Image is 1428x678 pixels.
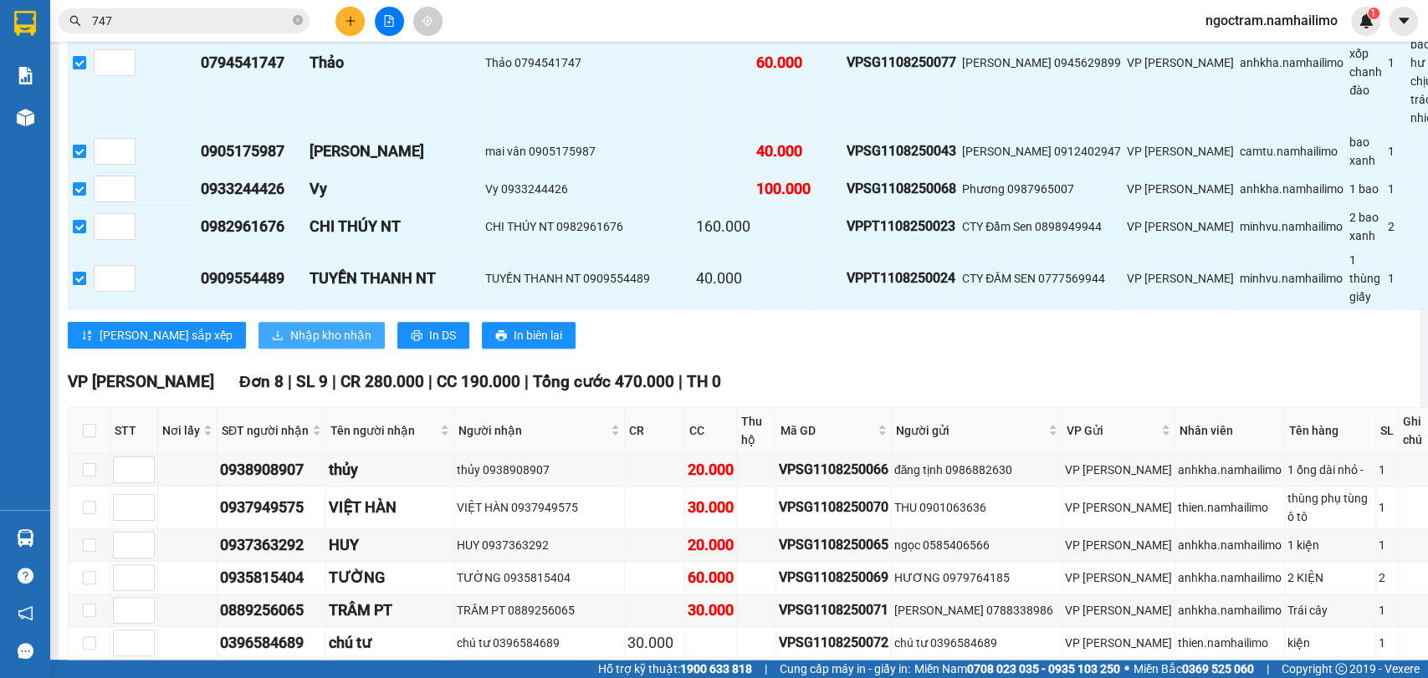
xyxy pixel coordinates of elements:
div: VPPT1108250023 [847,216,956,237]
th: STT [110,408,158,454]
th: CC [685,408,737,454]
div: 1 [1388,180,1405,198]
span: download [272,329,284,343]
div: 40.000 [696,267,750,290]
div: 40.000 [756,140,811,163]
td: VP Phạm Ngũ Lão [1062,487,1175,529]
div: Trái cây [1287,601,1373,619]
span: close-circle [293,13,303,29]
span: sort-ascending [81,329,93,343]
strong: 0369 525 060 [1182,662,1254,675]
div: anhkha.namhailimo [1240,180,1344,198]
div: VP [PERSON_NAME] [1065,498,1172,517]
span: CC 190.000 [437,372,520,391]
span: down [141,509,151,519]
span: down [121,191,131,201]
span: aim [422,15,433,27]
span: | [765,660,767,678]
span: up [121,268,131,278]
span: Increase Value [136,457,154,470]
td: VIỆT HÀN [326,487,454,529]
div: chú tư 0396584689 [894,634,1059,652]
div: VPSG1108250072 [779,632,888,653]
div: VP [PERSON_NAME] [1127,142,1234,161]
td: 0937949575 [218,487,326,529]
span: Increase Value [116,139,135,151]
button: sort-ascending[PERSON_NAME] sắp xếp [68,322,246,349]
span: Mã GD [781,421,874,440]
span: Hỗ trợ kỹ thuật: [598,660,752,678]
span: SL 9 [296,372,328,391]
span: | [428,372,432,391]
div: thùng xốp chanh đào [1349,26,1382,99]
span: | [678,372,683,391]
span: Decrease Value [136,507,154,520]
td: VP Phạm Ngũ Lão [1062,454,1175,487]
div: 2 [1379,568,1395,587]
div: HUY 0937363292 [457,536,622,554]
div: Thảo 0794541747 [485,54,690,72]
div: VP [PERSON_NAME] [1127,180,1234,198]
span: Decrease Value [136,578,154,590]
div: anhkha.namhailimo [1178,461,1282,479]
td: thủy [326,454,454,487]
span: close-circle [293,15,303,25]
div: 60.000 [688,566,734,589]
div: VPSG1108250066 [779,459,888,480]
span: up [121,52,131,62]
td: Vy [307,173,483,206]
span: | [288,372,292,391]
div: CTY Đầm Sen 0898949944 [962,217,1121,236]
span: | [1267,660,1269,678]
button: plus [335,7,365,36]
td: 0905175987 [198,130,307,173]
div: minhvu.namhailimo [1240,217,1344,236]
div: TƯỜNG [329,566,451,589]
div: thùng phụ tùng ô tô [1287,489,1373,526]
div: thien.namhailimo [1178,498,1282,517]
td: VP Phạm Ngũ Lão [1062,627,1175,660]
div: VPSG1108250077 [847,52,956,73]
div: VP [PERSON_NAME] [1127,54,1234,72]
td: HUY [326,529,454,562]
span: up [141,534,151,544]
td: VP Phan Thiết [1124,206,1237,248]
div: VP [PERSON_NAME] [1065,536,1172,554]
td: CHI THÚY NT [307,206,483,248]
span: message [18,643,33,659]
div: 0982961676 [201,215,304,238]
span: Increase Value [136,598,154,610]
div: VIỆT HÀN 0937949575 [457,498,622,517]
div: 0938908907 [220,458,323,482]
div: VPSG1108250069 [779,567,888,588]
span: caret-down [1396,13,1411,28]
div: TUYỀN THANH NT [310,267,479,290]
div: 1 ống dài nhỏ - [1287,461,1373,479]
div: thien.namhailimo [1178,634,1282,652]
div: TRÂM PT 0889256065 [457,601,622,619]
span: Nơi lấy [162,421,200,440]
span: down [141,612,151,622]
div: 60.000 [756,51,811,74]
strong: 1900 633 818 [680,662,752,675]
div: 0794541747 [201,51,304,74]
td: VPSG1108250065 [776,529,892,562]
button: printerIn biên lai [482,322,576,349]
span: down [141,472,151,482]
span: Người nhận [458,421,607,440]
span: Increase Value [136,495,154,507]
span: notification [18,605,33,621]
div: VPSG1108250065 [779,534,888,555]
div: mai vân 0905175987 [485,142,690,161]
div: [PERSON_NAME] 0945629899 [962,54,1121,72]
span: Decrease Value [136,610,154,623]
div: anhkha.namhailimo [1240,54,1344,72]
div: 1 bao [1349,180,1382,198]
span: Decrease Value [116,63,135,75]
span: CR 280.000 [340,372,424,391]
div: bao xanh [1349,133,1382,170]
div: 30.000 [627,631,682,655]
span: copyright [1335,663,1347,675]
img: warehouse-icon [17,529,34,547]
td: VP Phạm Ngũ Lão [1124,173,1237,206]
